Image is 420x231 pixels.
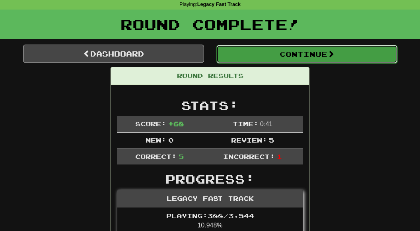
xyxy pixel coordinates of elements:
button: Continue [216,45,397,63]
span: 5 [179,153,184,160]
strong: Legacy Fast Track [197,2,241,7]
span: Incorrect: [223,153,275,160]
div: Legacy Fast Track [117,190,303,208]
h2: Stats: [117,99,303,112]
span: Correct: [135,153,177,160]
span: 0 [168,136,173,144]
span: New: [146,136,166,144]
span: Time: [233,120,259,127]
span: Playing: 388 / 3,544 [166,212,254,219]
h2: Progress: [117,172,303,186]
a: Dashboard [23,45,204,63]
span: 5 [269,136,274,144]
span: 0 : 41 [260,121,272,127]
span: Review: [231,136,267,144]
h1: Round Complete! [3,16,417,32]
span: + 68 [168,120,184,127]
span: Score: [135,120,166,127]
div: Round Results [111,67,309,85]
span: 1 [277,153,282,160]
